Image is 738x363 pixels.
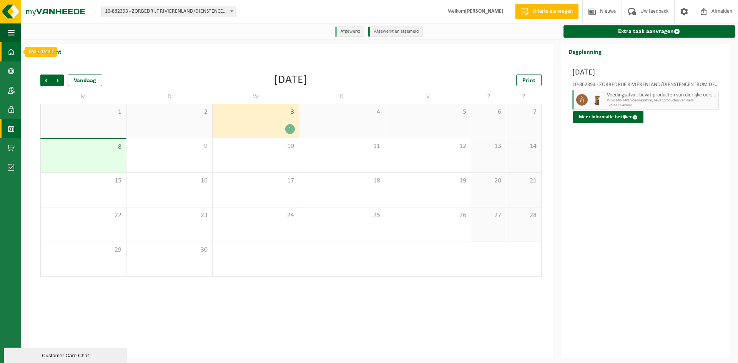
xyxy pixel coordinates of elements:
span: T250002046002 [607,103,716,108]
span: 10-862393 - ZORBEDRIJF RIVIERENLAND/DIENSTENCENTRUM DEN ABEEL - MECHELEN [102,6,236,17]
span: 10-862393 - ZORBEDRIJF RIVIERENLAND/DIENSTENCENTRUM DEN ABEEL - MECHELEN [101,6,236,17]
div: 10-862393 - ZORBEDRIJF RIVIERENLAND/DIENSTENCENTRUM DEN ABEEL - [GEOGRAPHIC_DATA] [572,82,719,90]
span: 25 [303,211,381,220]
span: 22 [45,211,122,220]
span: 29 [45,246,122,254]
h2: Overzicht [29,44,69,59]
span: WB-0140-140L voedingsafval, bevat producten van dierlij [607,98,716,103]
a: Print [516,75,542,86]
span: 2 [130,108,208,116]
li: Afgewerkt en afgemeld [368,27,423,37]
span: 8 [45,143,122,151]
span: 12 [389,142,467,151]
span: Voedingsafval, bevat producten van dierlijke oorsprong, onverpakt, categorie 3 [607,92,716,98]
td: M [40,90,126,104]
td: D [299,90,385,104]
li: Afgewerkt [335,27,364,37]
span: 17 [216,177,294,185]
span: 9 [130,142,208,151]
span: 10 [216,142,294,151]
span: 23 [130,211,208,220]
td: D [126,90,213,104]
td: Z [506,90,541,104]
span: 30 [130,246,208,254]
span: 1 [45,108,122,116]
iframe: chat widget [4,346,128,363]
span: 14 [510,142,537,151]
span: 24 [216,211,294,220]
span: 21 [510,177,537,185]
span: Print [522,78,535,84]
div: Vandaag [68,75,102,86]
span: 3 [216,108,294,116]
img: WB-0140-HPE-BN-01 [592,94,603,106]
span: 19 [389,177,467,185]
span: 15 [45,177,122,185]
strong: [PERSON_NAME] [465,8,504,14]
span: 11 [303,142,381,151]
span: 4 [303,108,381,116]
div: [DATE] [274,75,307,86]
span: 16 [130,177,208,185]
a: Offerte aanvragen [515,4,578,19]
span: 13 [475,142,502,151]
td: V [385,90,471,104]
span: 26 [389,211,467,220]
span: 18 [303,177,381,185]
span: 20 [475,177,502,185]
span: 5 [389,108,467,116]
span: 7 [510,108,537,116]
td: Z [471,90,506,104]
span: Vorige [40,75,52,86]
span: 27 [475,211,502,220]
button: Meer informatie bekijken [573,111,643,123]
span: Volgende [52,75,64,86]
div: 1 [285,124,295,134]
h3: [DATE] [572,67,719,78]
td: W [213,90,299,104]
h2: Dagplanning [561,44,609,59]
span: Offerte aanvragen [531,8,575,15]
a: Extra taak aanvragen [563,25,735,38]
span: 28 [510,211,537,220]
span: 6 [475,108,502,116]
